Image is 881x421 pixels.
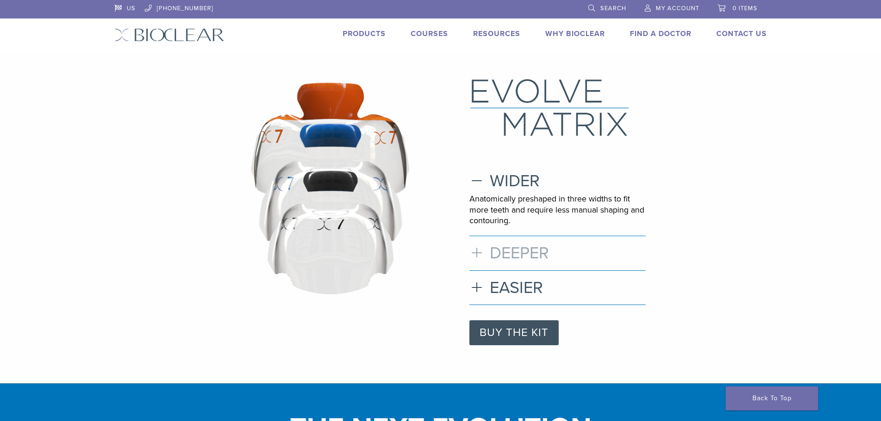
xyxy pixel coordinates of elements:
span: Search [600,5,626,12]
a: BUY THE KIT [469,320,559,345]
a: Courses [411,29,448,38]
a: Contact Us [716,29,767,38]
a: Back To Top [726,386,818,410]
a: Why Bioclear [545,29,605,38]
a: Resources [473,29,520,38]
a: Products [343,29,386,38]
a: Find A Doctor [630,29,691,38]
span: My Account [656,5,699,12]
h3: EASIER [469,278,646,298]
h3: DEEPER [469,243,646,263]
h3: WIDER [469,171,646,191]
p: Anatomically preshaped in three widths to fit more teeth and require less manual shaping and cont... [469,194,646,226]
span: 0 items [733,5,758,12]
img: Bioclear [115,28,224,42]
